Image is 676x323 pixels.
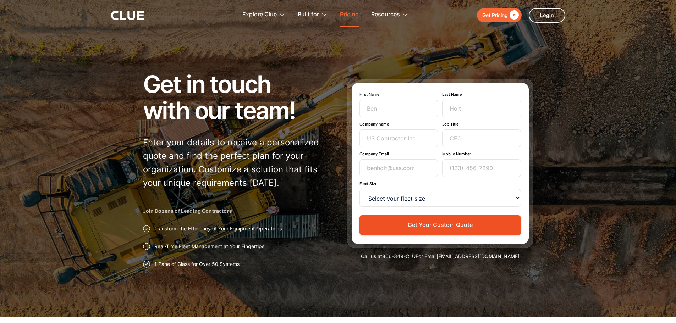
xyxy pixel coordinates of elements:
img: Approval checkmark icon [143,261,150,268]
input: Ben [359,100,438,117]
a: [EMAIL_ADDRESS][DOMAIN_NAME] [436,253,520,259]
div: Resources [371,4,408,26]
label: Mobile Number [442,151,521,156]
p: Real-Time Fleet Management at Your Fingertips [154,243,264,250]
div: Built for [298,4,319,26]
p: Enter your details to receive a personalized quote and find the perfect plan for your organizatio... [143,136,329,190]
label: Company Email [359,151,438,156]
div: Explore Clue [242,4,285,26]
a: Login [529,8,565,23]
label: First Name [359,92,438,97]
input: US Contractor Inc. [359,129,438,147]
div:  [508,11,519,20]
label: Company name [359,122,438,127]
h2: Join Dozens of Leading Contractors [143,207,329,215]
input: CEO [442,129,521,147]
div: Explore Clue [242,4,277,26]
a: 866-349-CLUE [382,253,418,259]
div: Call us at or Email [347,253,533,260]
label: Job Title [442,122,521,127]
div: Get Pricing [482,11,508,20]
input: benholt@usa.com [359,159,438,177]
button: Get Your Custom Quote [359,215,521,235]
p: 1 Pane of Glass for Over 50 Systems [154,261,240,268]
img: Approval checkmark icon [143,243,150,250]
a: Pricing [340,4,359,26]
div: Built for [298,4,328,26]
input: (123)-456-7890 [442,159,521,177]
a: Get Pricing [477,8,522,22]
p: Transform the Efficiency of Your Equipment Operations [154,225,282,232]
h1: Get in touch with our team! [143,71,329,123]
div: Resources [371,4,400,26]
input: Holt [442,100,521,117]
label: Fleet Size [359,181,521,186]
label: Last Name [442,92,521,97]
img: Approval checkmark icon [143,225,150,232]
